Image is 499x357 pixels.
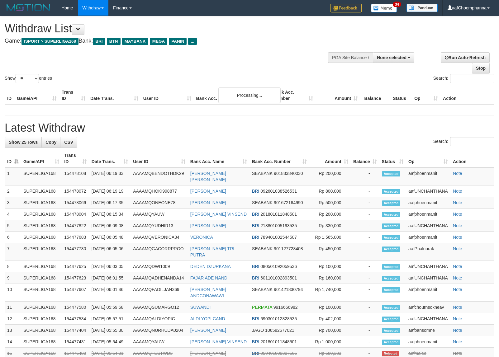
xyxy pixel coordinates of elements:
[309,167,351,186] td: Rp 200,000
[89,284,131,302] td: [DATE] 06:01:46
[190,189,226,194] a: [PERSON_NAME]
[252,212,259,217] span: BRI
[382,305,401,310] span: Accepted
[62,325,89,336] td: 154477404
[390,87,412,104] th: Status
[194,87,271,104] th: Bank Acc. Name
[260,264,297,269] span: Copy 080501092059536 to clipboard
[351,186,379,197] td: -
[89,209,131,220] td: [DATE] 06:15:34
[252,305,272,310] span: PERMATA
[122,38,148,45] span: MAYBANK
[371,4,397,12] img: Button%20Memo.svg
[131,272,188,284] td: AAAAMQADHENANDA14
[252,235,259,240] span: BRI
[260,189,297,194] span: Copy 092601038526531 to clipboard
[131,243,188,261] td: AAAAMQGACORRPROO
[252,351,259,356] span: BRI
[107,38,121,45] span: BTN
[62,186,89,197] td: 154478072
[5,272,21,284] td: 9
[62,167,89,186] td: 154478108
[406,272,450,284] td: aafUNCHANTHANA
[131,284,188,302] td: AAAAMQFADILJAN369
[382,171,401,176] span: Accepted
[382,212,401,217] span: Accepted
[440,87,494,104] th: Action
[382,317,401,322] span: Accepted
[252,171,273,176] span: SEABANK
[453,212,462,217] a: Note
[406,150,450,167] th: Op: activate to sort column ascending
[169,38,187,45] span: PANIN
[131,209,188,220] td: AAAAMQYAUW
[21,243,62,261] td: SUPERLIGA168
[309,272,351,284] td: Rp 160,000
[141,87,194,104] th: User ID
[190,275,227,280] a: FAJAR ADE NAND
[5,74,52,83] label: Show entries
[382,189,401,194] span: Accepted
[21,313,62,325] td: SUPERLIGA168
[406,186,450,197] td: aafUNCHANTHANA
[131,167,188,186] td: AAAAMQBENDOTHDK29
[88,87,141,104] th: Date Trans.
[316,87,360,104] th: Amount
[273,305,298,310] span: Copy 9916666982 to clipboard
[453,351,462,356] a: Note
[59,87,88,104] th: Trans ID
[64,140,73,145] span: CSV
[89,197,131,209] td: [DATE] 06:17:35
[131,197,188,209] td: AAAAMQONEONE78
[5,261,21,272] td: 8
[351,167,379,186] td: -
[89,186,131,197] td: [DATE] 06:19:19
[453,189,462,194] a: Note
[21,336,62,348] td: SUPERLIGA168
[271,87,316,104] th: Bank Acc. Number
[260,223,297,228] span: Copy 218801005193535 to clipboard
[453,316,462,321] a: Note
[5,87,14,104] th: ID
[252,264,259,269] span: BRI
[406,197,450,209] td: aafphoenmanit
[309,150,351,167] th: Amount: activate to sort column ascending
[309,325,351,336] td: Rp 700,000
[5,150,21,167] th: ID: activate to sort column descending
[406,243,450,261] td: aafPhalnarak
[5,122,494,134] h1: Latest Withdraw
[41,137,60,148] a: Copy
[252,223,259,228] span: BRI
[453,171,462,176] a: Note
[260,339,297,344] span: Copy 201801011848501 to clipboard
[131,150,188,167] th: User ID: activate to sort column ascending
[433,74,494,83] label: Search:
[453,305,462,310] a: Note
[453,223,462,228] a: Note
[382,328,401,333] span: Accepted
[351,220,379,232] td: -
[14,87,59,104] th: Game/API
[190,264,231,269] a: DEDEN DZURKANA
[351,302,379,313] td: -
[441,52,490,63] a: Run Auto-Refresh
[21,38,78,45] span: ISPORT > SUPERLIGA168
[382,200,401,206] span: Accepted
[309,220,351,232] td: Rp 330,000
[309,313,351,325] td: Rp 402,000
[252,200,273,205] span: SEABANK
[406,284,450,302] td: aafphoenmanit
[406,313,450,325] td: aafUNCHANTHANA
[21,167,62,186] td: SUPERLIGA168
[252,246,273,251] span: SEABANK
[5,284,21,302] td: 10
[351,197,379,209] td: -
[351,313,379,325] td: -
[5,336,21,348] td: 14
[309,197,351,209] td: Rp 500,000
[5,232,21,243] td: 6
[131,220,188,232] td: AAAAMQYUDHIR13
[351,272,379,284] td: -
[406,232,450,243] td: aafphoenmanit
[190,305,211,310] a: SUWANDI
